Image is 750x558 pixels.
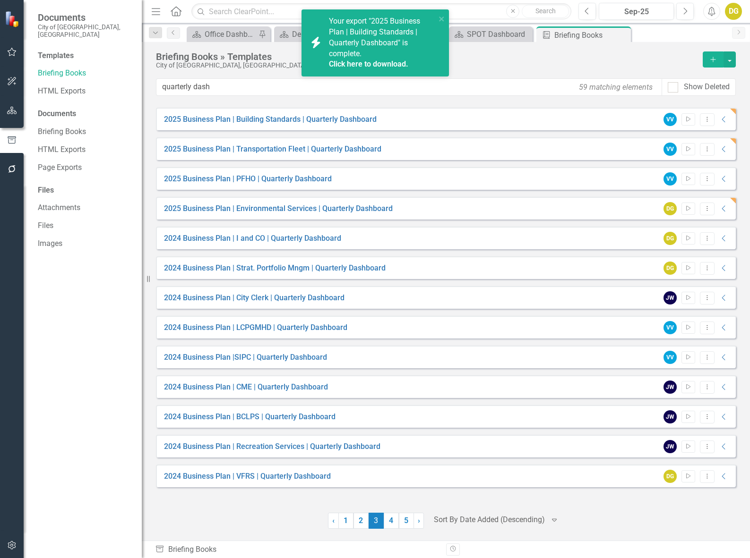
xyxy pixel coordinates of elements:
div: Briefing Books [155,544,439,555]
span: › [418,516,420,525]
div: JW [664,380,677,394]
button: Sep-25 [599,3,674,20]
div: Templates [38,51,132,61]
a: 2024 Business Plan | City Clerk | Quarterly Dashboard [164,293,345,304]
button: Search [522,5,569,18]
a: 2024 Business Plan |SIPC | Quarterly Dashboard [164,352,327,363]
div: Briefing Books [554,29,629,41]
button: DG [725,3,742,20]
small: City of [GEOGRAPHIC_DATA], [GEOGRAPHIC_DATA] [38,23,132,39]
a: 2024 Business Plan | VFRS | Quarterly Dashboard [164,471,331,482]
a: Department Dashboard [276,28,355,40]
span: ‹ [332,516,335,525]
div: VV [664,351,677,364]
a: Briefing Books [38,68,132,79]
div: VV [664,172,677,186]
a: 2025 Business Plan | Environmental Services | Quarterly Dashboard [164,203,393,214]
a: HTML Exports [38,144,132,155]
button: close [439,13,445,24]
a: 2025 Business Plan | PFHO | Quarterly Dashboard [164,174,332,185]
div: SPOT Dashboard [467,28,530,40]
div: Documents [38,109,132,119]
div: VV [664,321,677,334]
span: Documents [38,12,132,23]
a: 4 [384,513,399,529]
img: ClearPoint Strategy [5,11,21,27]
a: Briefing Books [38,127,132,137]
a: 2 [353,513,369,529]
a: Attachments [38,203,132,213]
input: Search ClearPoint... [191,3,571,20]
a: Page Exports [38,162,132,173]
a: HTML Exports [38,86,132,97]
a: 2025 Business Plan | Building Standards | Quarterly Dashboard [164,114,377,125]
div: Department Dashboard [292,28,355,40]
div: Files [38,185,132,196]
div: VV [664,113,677,126]
input: Filter Templates... [156,78,662,96]
a: 2024 Business Plan | Recreation Services | Quarterly Dashboard [164,441,380,452]
div: VV [664,143,677,156]
a: Office Dashboard [189,28,256,40]
span: Your export "2025 Business Plan | Building Standards | Quarterly Dashboard" is complete. [329,17,433,70]
a: 2024 Business Plan | LCPGMHD | Quarterly Dashboard [164,322,347,333]
a: 5 [399,513,414,529]
div: DG [664,202,677,215]
div: 59 matching elements [577,79,655,95]
div: JW [664,291,677,304]
div: JW [664,440,677,453]
a: 2025 Business Plan | Transportation Fleet | Quarterly Dashboard [164,144,381,155]
div: Sep-25 [602,6,671,17]
a: SPOT Dashboard [451,28,530,40]
a: 2024 Business Plan | CME | Quarterly Dashboard [164,382,328,393]
span: 3 [369,513,384,529]
a: Files [38,220,132,231]
div: JW [664,410,677,423]
div: DG [664,232,677,245]
a: 2024 Business Plan | I and CO | Quarterly Dashboard [164,233,341,244]
div: DG [664,262,677,275]
div: Office Dashboard [205,28,256,40]
div: Show Deleted [684,82,730,93]
div: DG [664,470,677,483]
div: City of [GEOGRAPHIC_DATA], [GEOGRAPHIC_DATA] [156,62,698,69]
a: Images [38,238,132,249]
a: Click here to download. [329,59,408,68]
a: 1 [338,513,353,529]
div: Briefing Books » Templates [156,51,698,62]
a: 2024 Business Plan | BCLPS | Quarterly Dashboard [164,412,336,423]
a: 2024 Business Plan | Strat. Portfolio Mngm | Quarterly Dashboard [164,263,386,274]
span: Search [535,7,556,15]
